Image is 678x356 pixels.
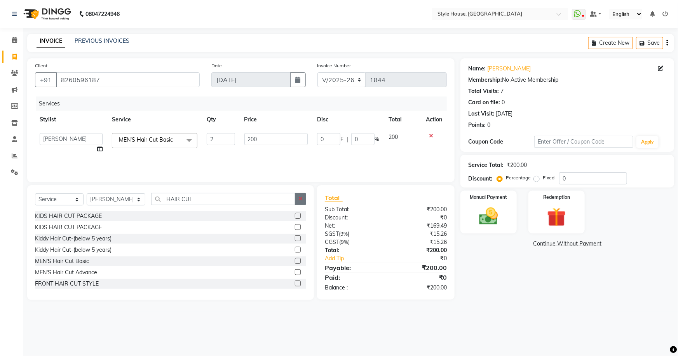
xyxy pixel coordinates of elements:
[317,62,351,69] label: Invoice Number
[151,193,296,205] input: Search or Scan
[319,246,386,254] div: Total:
[173,136,176,143] a: x
[397,254,453,263] div: ₹0
[470,194,507,201] label: Manual Payment
[386,273,453,282] div: ₹0
[507,161,527,169] div: ₹200.00
[541,205,572,229] img: _gift.svg
[468,98,500,107] div: Card on file:
[506,174,531,181] label: Percentage
[35,223,102,231] div: KIDS HAIR CUT PACKAGE
[319,238,386,246] div: ( )
[588,37,633,49] button: Create New
[36,96,453,111] div: Services
[468,87,499,95] div: Total Visits:
[211,62,222,69] label: Date
[375,135,379,144] span: %
[468,175,492,183] div: Discount:
[389,133,398,140] span: 200
[319,205,386,214] div: Sub Total:
[468,65,486,73] div: Name:
[325,194,343,202] span: Total
[347,135,348,144] span: |
[421,111,447,128] th: Action
[502,98,505,107] div: 0
[35,72,57,87] button: +91
[240,111,313,128] th: Price
[384,111,421,128] th: Total
[386,214,453,222] div: ₹0
[534,136,633,148] input: Enter Offer / Coupon Code
[319,254,397,263] a: Add Tip
[202,111,240,128] th: Qty
[85,3,120,25] b: 08047224946
[386,205,453,214] div: ₹200.00
[386,246,453,254] div: ₹200.00
[468,161,504,169] div: Service Total:
[35,268,97,277] div: MEN'S Hair Cut Advance
[468,121,486,129] div: Points:
[319,230,386,238] div: ( )
[37,34,65,48] a: INVOICE
[319,222,386,230] div: Net:
[386,222,453,230] div: ₹169.49
[636,136,659,148] button: Apply
[107,111,202,128] th: Service
[35,257,89,265] div: MEN'S Hair Cut Basic
[468,110,494,118] div: Last Visit:
[56,72,200,87] input: Search by Name/Mobile/Email/Code
[487,121,490,129] div: 0
[468,76,502,84] div: Membership:
[35,62,47,69] label: Client
[119,136,173,143] span: MEN'S Hair Cut Basic
[35,280,99,288] div: FRONT HAIR CUT STYLE
[20,3,73,25] img: logo
[340,135,343,144] span: F
[543,174,554,181] label: Fixed
[319,214,386,222] div: Discount:
[35,111,107,128] th: Stylist
[487,65,531,73] a: [PERSON_NAME]
[496,110,512,118] div: [DATE]
[543,194,570,201] label: Redemption
[386,263,453,272] div: ₹200.00
[319,284,386,292] div: Balance :
[325,230,339,237] span: SGST
[473,205,504,227] img: _cash.svg
[386,284,453,292] div: ₹200.00
[35,212,102,220] div: KIDS HAIR CUT PACKAGE
[75,37,129,44] a: PREVIOUS INVOICES
[468,76,666,84] div: No Active Membership
[462,240,673,248] a: Continue Without Payment
[35,235,112,243] div: Kiddy Hair Cut-(below 5 years)
[35,246,112,254] div: Kiddy Hair Cut-(below 5 years)
[340,231,348,237] span: 9%
[636,37,663,49] button: Save
[312,111,384,128] th: Disc
[386,230,453,238] div: ₹15.26
[500,87,504,95] div: 7
[319,263,386,272] div: Payable:
[325,239,339,246] span: CGST
[468,138,534,146] div: Coupon Code
[386,238,453,246] div: ₹15.26
[341,239,348,245] span: 9%
[319,273,386,282] div: Paid:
